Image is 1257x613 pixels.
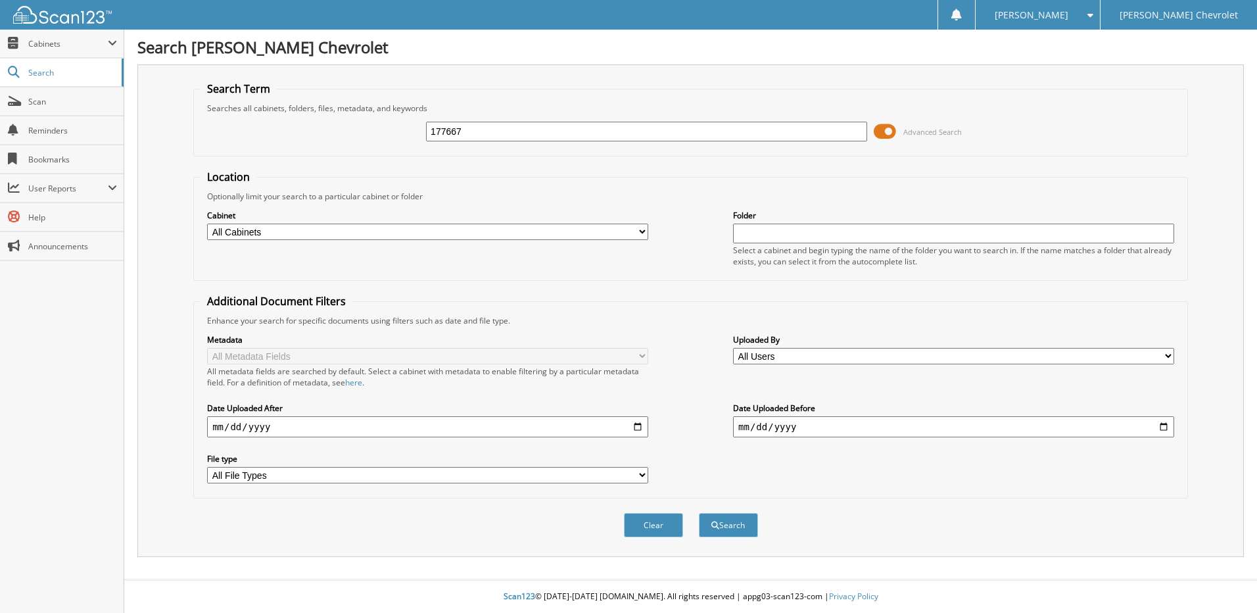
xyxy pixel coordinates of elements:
[207,416,648,437] input: start
[124,581,1257,613] div: © [DATE]-[DATE] [DOMAIN_NAME]. All rights reserved | appg03-scan123-com |
[28,38,108,49] span: Cabinets
[201,191,1181,202] div: Optionally limit your search to a particular cabinet or folder
[1120,11,1238,19] span: [PERSON_NAME] Chevrolet
[207,334,648,345] label: Metadata
[624,513,683,537] button: Clear
[995,11,1068,19] span: [PERSON_NAME]
[207,210,648,221] label: Cabinet
[829,591,878,602] a: Privacy Policy
[28,183,108,194] span: User Reports
[733,416,1174,437] input: end
[733,245,1174,267] div: Select a cabinet and begin typing the name of the folder you want to search in. If the name match...
[201,103,1181,114] div: Searches all cabinets, folders, files, metadata, and keywords
[201,315,1181,326] div: Enhance your search for specific documents using filters such as date and file type.
[201,294,352,308] legend: Additional Document Filters
[201,170,256,184] legend: Location
[733,210,1174,221] label: Folder
[28,241,117,252] span: Announcements
[28,154,117,165] span: Bookmarks
[28,125,117,136] span: Reminders
[28,96,117,107] span: Scan
[207,403,648,414] label: Date Uploaded After
[504,591,535,602] span: Scan123
[1191,550,1257,613] iframe: Chat Widget
[28,212,117,223] span: Help
[207,366,648,388] div: All metadata fields are searched by default. Select a cabinet with metadata to enable filtering b...
[13,6,112,24] img: scan123-logo-white.svg
[345,377,362,388] a: here
[733,403,1174,414] label: Date Uploaded Before
[903,127,962,137] span: Advanced Search
[201,82,277,96] legend: Search Term
[137,36,1244,58] h1: Search [PERSON_NAME] Chevrolet
[207,453,648,464] label: File type
[699,513,758,537] button: Search
[28,67,115,78] span: Search
[733,334,1174,345] label: Uploaded By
